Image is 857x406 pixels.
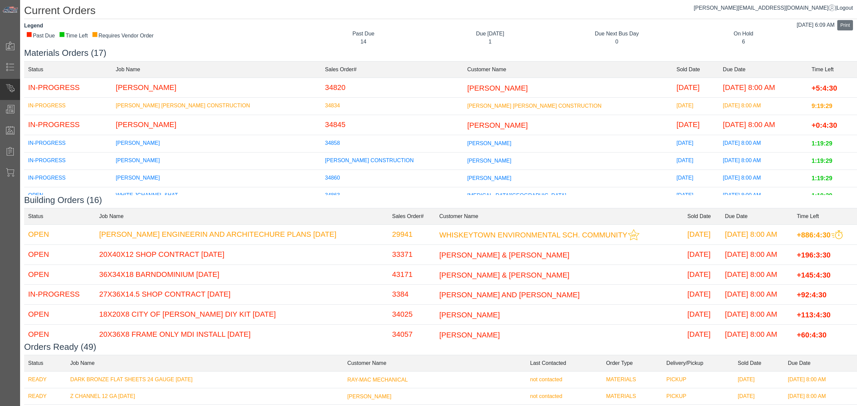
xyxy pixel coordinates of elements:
[602,355,662,371] td: Order Type
[321,61,463,78] td: Sales Order#
[112,135,321,152] td: [PERSON_NAME]
[467,140,512,146] span: [PERSON_NAME]
[439,251,569,259] span: [PERSON_NAME] & [PERSON_NAME]
[24,152,112,170] td: IN-PROGRESS
[673,135,719,152] td: [DATE]
[526,371,602,388] td: not contacted
[112,170,321,187] td: [PERSON_NAME]
[694,5,835,11] span: [PERSON_NAME][EMAIL_ADDRESS][DOMAIN_NAME]
[112,187,321,204] td: WHITE JCHANNEL &HAT
[112,61,321,78] td: Job Name
[24,135,112,152] td: IN-PROGRESS
[797,22,835,28] span: [DATE] 6:09 AM
[673,78,719,98] td: [DATE]
[95,224,388,244] td: [PERSON_NAME] ENGINEERIN AND ARCHITECHURE PLANS [DATE]
[673,115,719,135] td: [DATE]
[663,355,734,371] td: Delivery/Pickup
[24,208,95,224] td: Status
[811,192,832,199] span: 1:19:29
[24,115,112,135] td: IN-PROGRESS
[683,285,721,305] td: [DATE]
[719,115,807,135] td: [DATE] 8:00 AM
[683,265,721,285] td: [DATE]
[95,265,388,285] td: 36X34X18 BARNDOMINIUM [DATE]
[719,135,807,152] td: [DATE] 8:00 AM
[685,30,802,38] div: On Hold
[719,61,807,78] td: Due Date
[388,305,435,325] td: 34025
[24,48,857,58] h3: Materials Orders (17)
[837,5,853,11] span: Logout
[467,84,528,92] span: [PERSON_NAME]
[388,244,435,265] td: 33371
[439,311,500,319] span: [PERSON_NAME]
[673,98,719,115] td: [DATE]
[24,195,857,205] h3: Building Orders (16)
[811,121,837,129] span: +0:4:30
[558,38,675,46] div: 0
[683,244,721,265] td: [DATE]
[24,342,857,352] h3: Orders Ready (49)
[92,32,98,36] div: ■
[59,32,65,36] div: ■
[721,224,793,244] td: [DATE] 8:00 AM
[811,103,832,109] span: 9:19:29
[388,285,435,305] td: 3384
[784,388,857,405] td: [DATE] 8:00 AM
[24,78,112,98] td: IN-PROGRESS
[388,208,435,224] td: Sales Order#
[721,244,793,265] td: [DATE] 8:00 AM
[343,355,526,371] td: Customer Name
[683,224,721,244] td: [DATE]
[807,61,857,78] td: Time Left
[95,305,388,325] td: 18X20X8 CITY OF [PERSON_NAME] DIY KIT [DATE]
[673,61,719,78] td: Sold Date
[435,208,683,224] td: Customer Name
[467,175,512,181] span: [PERSON_NAME]
[663,388,734,405] td: PICKUP
[673,152,719,170] td: [DATE]
[685,38,802,46] div: 6
[59,32,88,40] div: Time Left
[24,371,66,388] td: READY
[388,324,435,344] td: 34057
[321,170,463,187] td: 34860
[92,32,154,40] div: Requires Vendor Order
[112,78,321,98] td: [PERSON_NAME]
[683,305,721,325] td: [DATE]
[463,61,673,78] td: Customer Name
[793,208,857,224] td: Time Left
[321,187,463,204] td: 34863
[797,311,831,319] span: +113:4:30
[797,291,827,299] span: +92:4:30
[719,187,807,204] td: [DATE] 8:00 AM
[24,224,95,244] td: OPEN
[24,265,95,285] td: OPEN
[321,115,463,135] td: 34845
[721,208,793,224] td: Due Date
[526,388,602,405] td: not contacted
[784,371,857,388] td: [DATE] 8:00 AM
[112,98,321,115] td: [PERSON_NAME] [PERSON_NAME] CONSTRUCTION
[558,30,675,38] div: Due Next Bus Day
[719,152,807,170] td: [DATE] 8:00 AM
[467,103,602,109] span: [PERSON_NAME] [PERSON_NAME] CONSTRUCTION
[388,265,435,285] td: 43171
[467,158,512,164] span: [PERSON_NAME]
[66,355,343,371] td: Job Name
[432,38,548,46] div: 1
[24,98,112,115] td: IN-PROGRESS
[321,78,463,98] td: 34820
[784,355,857,371] td: Due Date
[526,355,602,371] td: Last Contacted
[467,121,528,129] span: [PERSON_NAME]
[602,371,662,388] td: MATERIALS
[2,6,19,13] img: Metals Direct Inc Logo
[719,170,807,187] td: [DATE] 8:00 AM
[602,388,662,405] td: MATERIALS
[797,230,831,239] span: +886:4:30
[95,244,388,265] td: 20X40X12 SHOP CONTRACT [DATE]
[24,244,95,265] td: OPEN
[95,285,388,305] td: 27X36X14.5 SHOP CONTRACT [DATE]
[811,175,832,182] span: 1:19:29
